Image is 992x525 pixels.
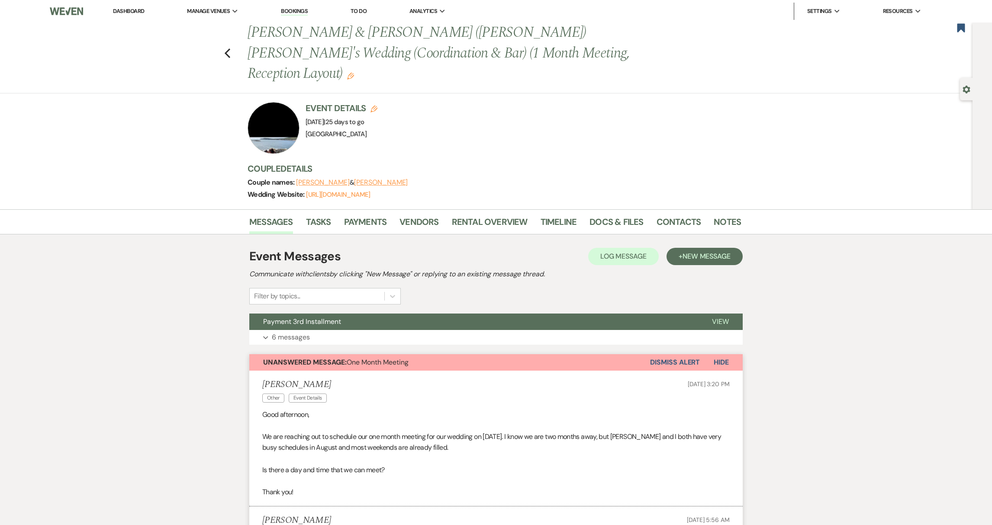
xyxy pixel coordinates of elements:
a: Messages [249,215,293,234]
h3: Event Details [306,102,377,114]
span: Payment 3rd Installment [263,317,341,326]
span: [DATE] 3:20 PM [688,380,730,388]
span: Event Details [289,394,327,403]
a: Dashboard [113,7,144,15]
button: +New Message [667,248,743,265]
strong: Unanswered Message: [263,358,347,367]
button: Edit [347,71,354,79]
a: Bookings [281,7,308,16]
a: Vendors [399,215,438,234]
h1: Event Messages [249,247,341,266]
span: 25 days to go [325,118,364,126]
span: [GEOGRAPHIC_DATA] [306,130,367,138]
button: [PERSON_NAME] [354,179,408,186]
span: Manage Venues [187,7,230,16]
img: Weven Logo [50,2,83,20]
button: Hide [700,354,743,371]
span: One Month Meeting [263,358,409,367]
a: To Do [351,7,367,15]
span: New Message [683,252,731,261]
a: Docs & Files [589,215,643,234]
h5: [PERSON_NAME] [262,379,331,390]
span: Other [262,394,284,403]
a: Tasks [306,215,331,234]
p: Good afternoon, [262,409,730,420]
button: Log Message [588,248,659,265]
a: Contacts [657,215,701,234]
span: Wedding Website: [248,190,306,199]
span: [DATE] [306,118,364,126]
span: | [324,118,364,126]
p: Is there a day and time that we can meet? [262,464,730,476]
button: Unanswered Message:One Month Meeting [249,354,650,371]
span: & [296,178,408,187]
span: Hide [714,358,729,367]
h1: [PERSON_NAME] & [PERSON_NAME] ([PERSON_NAME]) [PERSON_NAME]'s Wedding (Coordination & Bar) (1 Mon... [248,22,635,84]
span: Couple names: [248,178,296,187]
button: 6 messages [249,330,743,345]
p: 6 messages [272,332,310,343]
button: [PERSON_NAME] [296,179,350,186]
span: View [712,317,729,326]
a: Notes [714,215,741,234]
span: Log Message [600,252,647,261]
span: Settings [807,7,832,16]
h3: Couple Details [248,163,732,175]
a: Timeline [541,215,577,234]
span: Resources [883,7,913,16]
a: Rental Overview [452,215,528,234]
div: Filter by topics... [254,291,300,301]
a: [URL][DOMAIN_NAME] [306,190,370,199]
button: Dismiss Alert [650,354,700,371]
h2: Communicate with clients by clicking "New Message" or replying to an existing message thread. [249,269,743,279]
a: Payments [344,215,387,234]
p: Thank you! [262,487,730,498]
span: [DATE] 5:56 AM [687,516,730,524]
button: Open lead details [963,85,970,93]
button: Payment 3rd Installment [249,314,698,330]
button: View [698,314,743,330]
p: We are reaching out to schedule our one month meeting for our wedding on [DATE]. I know we are tw... [262,431,730,453]
span: Analytics [409,7,437,16]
